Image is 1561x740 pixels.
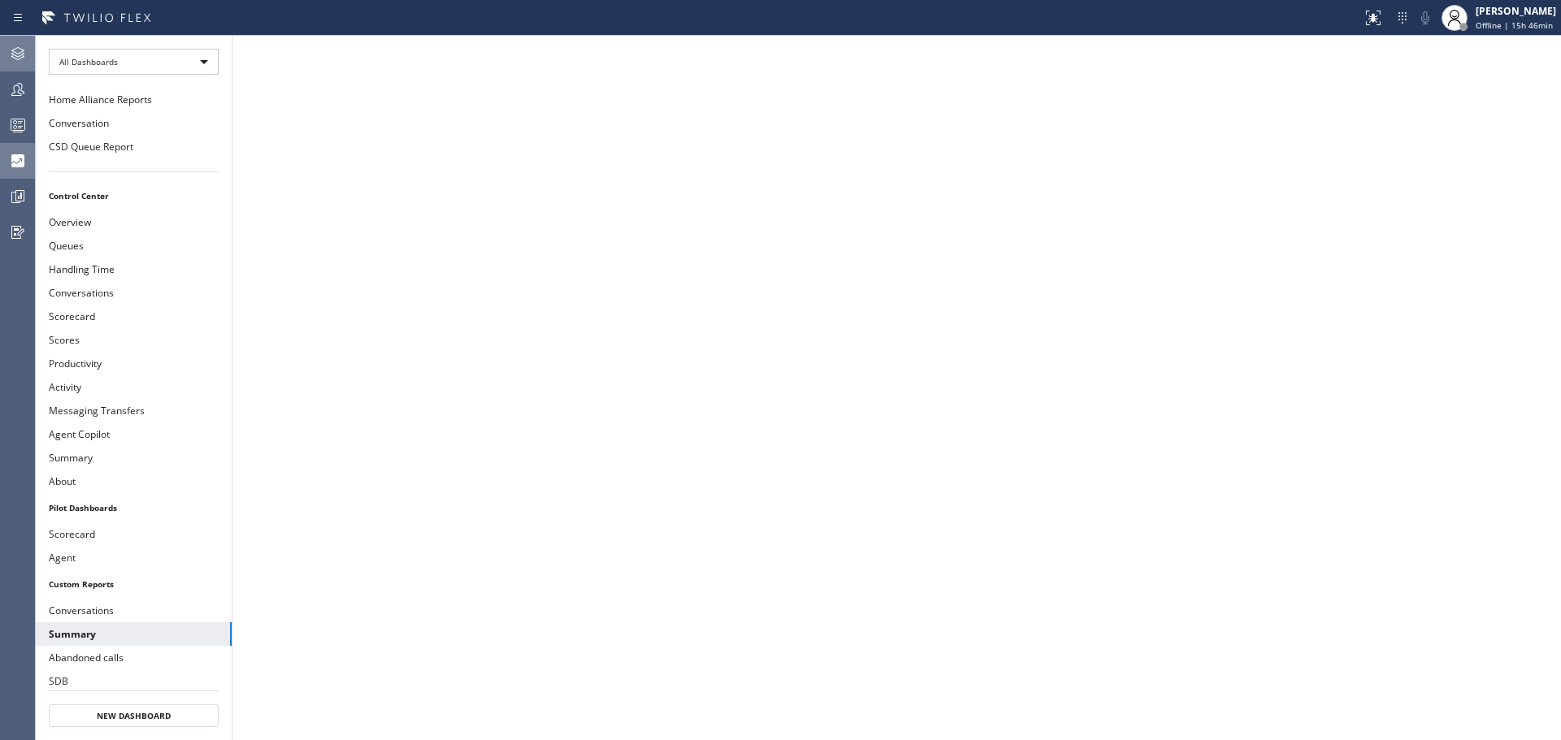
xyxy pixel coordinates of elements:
iframe: To enrich screen reader interactions, please activate Accessibility in Grammarly extension settings [233,36,1561,740]
button: Agent Copilot [36,422,232,446]
button: Summary [36,446,232,470]
button: Agent [36,546,232,569]
button: Scorecard [36,522,232,546]
div: All Dashboards [49,49,219,75]
button: Scorecard [36,305,232,328]
div: [PERSON_NAME] [1476,4,1556,18]
li: Control Center [36,185,232,206]
button: Messaging Transfers [36,399,232,422]
button: Productivity [36,352,232,375]
button: New Dashboard [49,704,219,727]
button: Home Alliance Reports [36,88,232,111]
button: Conversations [36,599,232,622]
button: Conversations [36,281,232,305]
button: CSD Queue Report [36,135,232,158]
button: Mute [1414,6,1437,29]
button: Queues [36,234,232,257]
button: About [36,470,232,493]
li: Pilot Dashboards [36,497,232,518]
button: Conversation [36,111,232,135]
button: Summary [36,622,232,646]
button: Overview [36,210,232,234]
button: Scores [36,328,232,352]
button: SDB [36,669,232,693]
span: Offline | 15h 46min [1476,19,1553,31]
button: Activity [36,375,232,399]
li: Custom Reports [36,573,232,595]
button: Abandoned calls [36,646,232,669]
button: Handling Time [36,257,232,281]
